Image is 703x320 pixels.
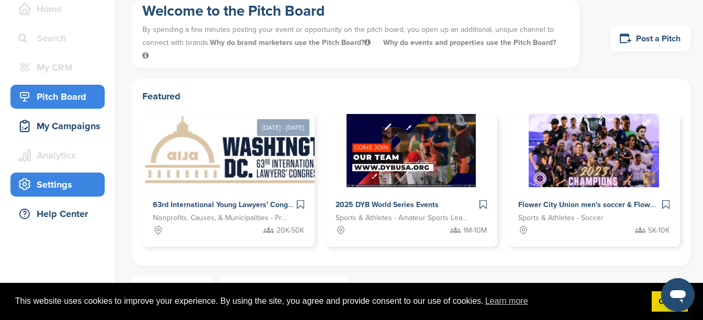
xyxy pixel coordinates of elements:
[611,26,690,51] a: Post a Pitch
[518,212,604,224] span: Sports & Athletes - Soccer
[142,97,315,247] a: [DATE] - [DATE] Sponsorpitch & 63rd International Young Lawyers' Congress Nonprofits, Causes, & M...
[16,204,105,223] div: Help Center
[153,200,302,209] span: 63rd International Young Lawyers' Congress
[10,173,105,197] a: Settings
[16,146,105,165] div: Analytics
[10,114,105,138] a: My Campaigns
[16,87,105,106] div: Pitch Board
[16,175,105,194] div: Settings
[132,276,214,298] a: Apply Filters
[652,291,688,312] a: dismiss cookie message
[16,117,105,135] div: My Campaigns
[10,85,105,109] a: Pitch Board
[508,114,680,247] a: Sponsorpitch & Flower City Union men's soccer & Flower City 1872 women's soccer Sports & Athletes...
[142,20,569,65] p: By spending a few minutes posting your event or opportunity on the pitch board, you open up an ad...
[336,212,471,224] span: Sports & Athletes - Amateur Sports Leagues
[10,202,105,226] a: Help Center
[16,58,105,77] div: My CRM
[463,225,487,236] span: 1M-10M
[529,114,659,187] img: Sponsorpitch &
[10,26,105,50] a: Search
[484,293,530,309] a: learn more about cookies
[210,38,373,47] span: Why do brand marketers use the Pitch Board?
[648,225,669,236] span: 5K-10K
[142,89,680,104] h2: Featured
[10,143,105,167] a: Analytics
[142,2,569,20] h1: Welcome to the Pitch Board
[15,293,643,309] span: This website uses cookies to improve your experience. By using the site, you agree and provide co...
[16,29,105,48] div: Search
[661,278,695,312] iframe: Button to launch messaging window
[142,114,350,187] img: Sponsorpitch &
[153,212,288,224] span: Nonprofits, Causes, & Municipalities - Professional Development
[325,114,497,247] a: Sponsorpitch & 2025 DYB World Series Events Sports & Athletes - Amateur Sports Leagues 1M-10M
[257,119,309,136] div: [DATE] - [DATE]
[10,55,105,79] a: My CRM
[336,200,439,209] span: 2025 DYB World Series Events
[611,282,675,292] a: Recently Added
[347,114,476,187] img: Sponsorpitch &
[276,225,304,236] span: 20K-50K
